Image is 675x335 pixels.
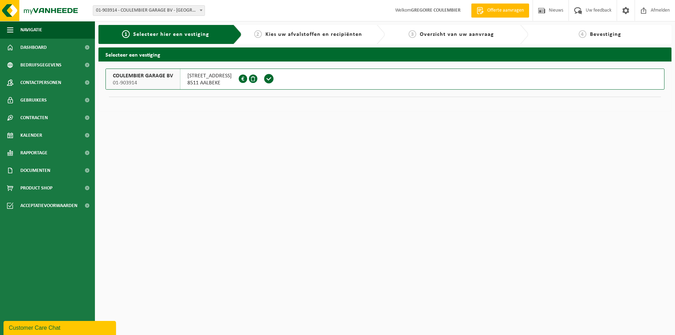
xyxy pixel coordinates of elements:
span: Navigatie [20,21,42,39]
span: Rapportage [20,144,47,162]
iframe: chat widget [4,320,117,335]
span: Contracten [20,109,48,127]
span: 01-903914 [113,79,173,86]
span: 4 [579,30,586,38]
span: Kalender [20,127,42,144]
span: Product Shop [20,179,52,197]
span: Bedrijfsgegevens [20,56,62,74]
span: Contactpersonen [20,74,61,91]
span: COULEMBIER GARAGE BV [113,72,173,79]
h2: Selecteer een vestiging [98,47,671,61]
span: 8511 AALBEKE [187,79,232,86]
a: Offerte aanvragen [471,4,529,18]
span: Gebruikers [20,91,47,109]
span: Offerte aanvragen [486,7,526,14]
span: Overzicht van uw aanvraag [420,32,494,37]
span: Acceptatievoorwaarden [20,197,77,214]
span: Documenten [20,162,50,179]
span: Kies uw afvalstoffen en recipiënten [265,32,362,37]
span: 2 [254,30,262,38]
span: Bevestiging [590,32,621,37]
strong: GREGOIRE COULEMBIER [411,8,461,13]
span: 01-903914 - COULEMBIER GARAGE BV - AALBEKE [93,5,205,16]
span: 01-903914 - COULEMBIER GARAGE BV - AALBEKE [93,6,205,15]
span: Dashboard [20,39,47,56]
span: 1 [122,30,130,38]
button: COULEMBIER GARAGE BV 01-903914 [STREET_ADDRESS]8511 AALBEKE [105,69,664,90]
span: 3 [409,30,416,38]
span: Selecteer hier een vestiging [133,32,209,37]
span: [STREET_ADDRESS] [187,72,232,79]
